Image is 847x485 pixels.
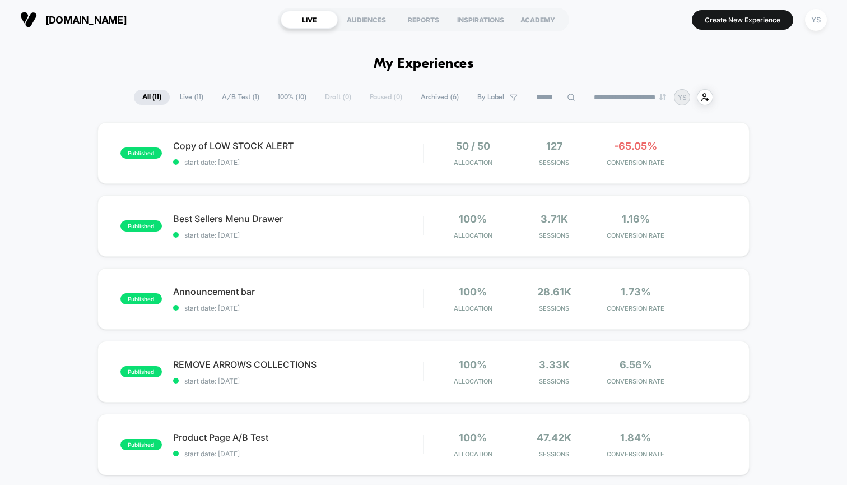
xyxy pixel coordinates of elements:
span: Allocation [454,450,492,458]
span: 100% [459,286,487,298]
span: 100% [459,432,487,444]
span: published [120,366,162,377]
div: LIVE [281,11,338,29]
span: 47.42k [537,432,571,444]
span: 100% [459,359,487,371]
span: Allocation [454,159,492,167]
span: start date: [DATE] [173,377,423,385]
span: 1.73% [621,286,651,298]
span: Allocation [454,232,492,239]
img: end [659,94,666,100]
span: Announcement bar [173,286,423,297]
span: Copy of LOW STOCK ALERT [173,140,423,151]
span: published [120,439,162,450]
span: Best Sellers Menu Drawer [173,213,423,224]
span: published [120,293,162,304]
span: Live ( 11 ) [171,90,212,105]
span: Sessions [516,159,592,167]
button: YS [802,8,830,31]
span: CONVERSION RATE [598,159,673,167]
img: Visually logo [20,11,37,28]
span: published [120,220,162,232]
span: Sessions [516,304,592,312]
span: start date: [DATE] [173,158,423,167]
div: YS [805,9,827,31]
span: CONVERSION RATE [598,450,673,458]
div: REPORTS [395,11,452,29]
span: Sessions [516,232,592,239]
span: Allocation [454,304,492,312]
span: 6.56% [620,359,652,371]
span: start date: [DATE] [173,450,423,458]
span: 1.16% [622,213,650,225]
span: Product Page A/B Test [173,432,423,443]
span: 50 / 50 [456,140,490,152]
span: A/B Test ( 1 ) [213,90,268,105]
button: Create New Experience [692,10,793,30]
span: Archived ( 6 ) [412,90,467,105]
span: CONVERSION RATE [598,377,673,385]
span: CONVERSION RATE [598,304,673,312]
button: [DOMAIN_NAME] [17,11,130,29]
span: REMOVE ARROWS COLLECTIONS [173,359,423,370]
span: 3.33k [539,359,570,371]
span: 127 [546,140,562,152]
span: 100% [459,213,487,225]
span: start date: [DATE] [173,304,423,312]
div: INSPIRATIONS [452,11,509,29]
h1: My Experiences [374,56,474,72]
div: AUDIENCES [338,11,395,29]
span: published [120,147,162,159]
span: -65.05% [614,140,657,152]
span: 3.71k [541,213,568,225]
span: [DOMAIN_NAME] [45,14,127,26]
div: ACADEMY [509,11,566,29]
span: start date: [DATE] [173,231,423,239]
span: All ( 11 ) [134,90,170,105]
span: 1.84% [620,432,651,444]
span: 100% ( 10 ) [269,90,315,105]
p: YS [678,93,687,101]
span: CONVERSION RATE [598,232,673,239]
span: Allocation [454,377,492,385]
span: Sessions [516,450,592,458]
span: By Label [477,93,504,101]
span: Sessions [516,377,592,385]
span: 28.61k [537,286,571,298]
